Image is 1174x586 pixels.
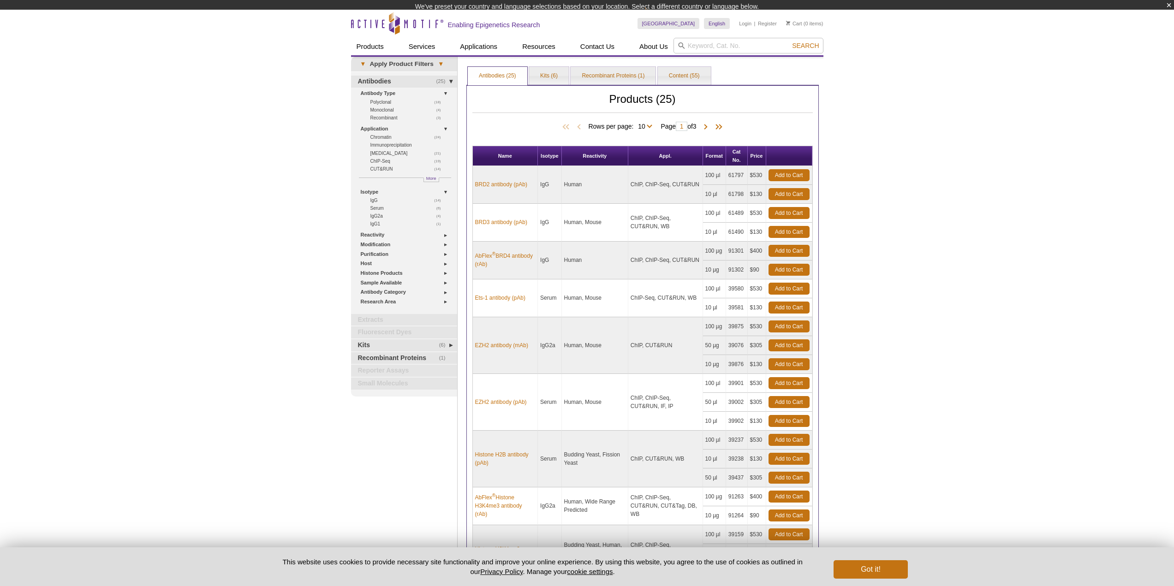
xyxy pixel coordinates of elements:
[567,568,613,575] button: cookie settings
[475,493,536,518] a: AbFlex®Histone H3K4me3 antibody (rAb)
[361,124,452,134] a: Application
[562,317,628,374] td: Human, Mouse
[703,412,726,431] td: 10 µl
[475,294,525,302] a: Ets-1 antibody (pAb)
[475,218,527,226] a: BRD3 antibody (pAb)
[434,165,446,173] span: (14)
[726,487,748,506] td: 91263
[726,450,748,468] td: 39238
[769,453,810,465] a: Add to Cart
[448,21,540,29] h2: Enabling Epigenetics Research
[562,166,628,204] td: Human
[769,283,810,295] a: Add to Cart
[769,207,810,219] a: Add to Cart
[351,339,457,351] a: (6)Kits
[726,317,748,336] td: 39875
[769,320,810,332] a: Add to Cart
[769,245,810,257] a: Add to Cart
[726,336,748,355] td: 39076
[656,122,701,131] span: Page of
[370,114,446,122] a: (3)Recombinant
[704,18,730,29] a: English
[351,57,457,71] a: ▾Apply Product Filters▾
[769,377,810,389] a: Add to Cart
[403,38,441,55] a: Services
[726,468,748,487] td: 39437
[703,374,726,393] td: 100 µl
[726,431,748,450] td: 39237
[748,279,766,298] td: $530
[588,121,656,130] span: Rows per page:
[789,41,822,50] button: Search
[703,298,726,317] td: 10 µl
[351,314,457,326] a: Extracts
[436,212,446,220] span: (4)
[769,491,810,503] a: Add to Cart
[628,431,703,487] td: ChIP, CUT&RUN, WB
[739,20,751,27] a: Login
[748,355,766,374] td: $130
[703,506,726,525] td: 10 µg
[748,146,766,166] th: Price
[361,230,452,240] a: Reactivity
[436,114,446,122] span: (3)
[439,352,451,364] span: (1)
[475,398,527,406] a: EZH2 antibody (pAb)
[769,434,810,446] a: Add to Cart
[575,38,620,55] a: Contact Us
[370,196,446,204] a: (14)IgG
[638,18,700,29] a: [GEOGRAPHIC_DATA]
[769,358,810,370] a: Add to Cart
[769,396,810,408] a: Add to Cart
[754,18,756,29] li: |
[703,487,726,506] td: 100 µg
[562,242,628,279] td: Human
[769,226,810,238] a: Add to Cart
[769,339,810,351] a: Add to Cart
[726,166,748,185] td: 61797
[538,242,562,279] td: IgG
[436,106,446,114] span: (4)
[562,487,628,525] td: Human, Wide Range Predicted
[454,38,503,55] a: Applications
[473,146,538,166] th: Name
[361,240,452,249] a: Modification
[703,355,726,374] td: 10 µg
[351,352,457,364] a: (1)Recombinant Proteins
[574,123,584,132] span: Previous Page
[748,336,766,355] td: $305
[370,220,446,228] a: (1)IgG1
[475,180,527,189] a: BRD2 antibody (pAb)
[361,287,452,297] a: Antibody Category
[426,174,436,182] span: More
[434,133,446,141] span: (24)
[370,149,446,157] a: (21)[MEDICAL_DATA]
[370,133,446,149] a: (24)Chromatin Immunoprecipitation
[361,297,452,307] a: Research Area
[703,544,726,563] td: 50 µl
[475,341,528,349] a: EZH2 antibody (mAb)
[726,374,748,393] td: 39901
[370,157,446,165] a: (19)ChIP-Seq
[628,204,703,242] td: ChIP, ChIP-Seq, CUT&RUN, WB
[748,468,766,487] td: $305
[562,525,628,582] td: Budding Yeast, Human, Mouse, Wide Range Predicted
[758,20,777,27] a: Register
[748,544,766,563] td: $305
[492,251,495,256] sup: ®
[769,528,810,540] a: Add to Cart
[786,20,802,27] a: Cart
[703,317,726,336] td: 100 µg
[703,204,726,223] td: 100 µl
[434,196,446,204] span: (14)
[786,18,823,29] li: (0 items)
[769,509,810,521] a: Add to Cart
[351,38,389,55] a: Products
[361,89,452,98] a: Antibody Type
[703,393,726,412] td: 50 µl
[748,450,766,468] td: $130
[703,450,726,468] td: 10 µl
[351,365,457,377] a: Reporter Assays
[726,279,748,298] td: 39580
[710,123,724,132] span: Last Page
